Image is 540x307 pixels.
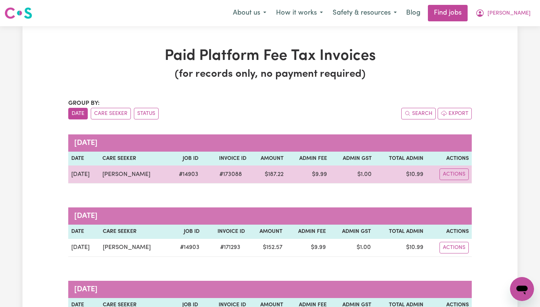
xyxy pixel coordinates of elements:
[169,225,202,239] th: Job ID
[330,152,375,166] th: Admin GST
[438,108,472,119] button: Export
[471,5,535,21] button: My Account
[68,134,472,152] caption: [DATE]
[285,239,329,257] td: $ 9.99
[271,5,328,21] button: How it works
[100,225,169,239] th: Care Seeker
[68,68,472,81] h3: (for records only, no payment required)
[249,152,286,166] th: Amount
[68,152,99,166] th: Date
[329,239,374,257] td: $ 1.00
[169,239,202,257] td: # 14903
[202,225,248,239] th: Invoice ID
[375,165,427,183] td: $ 10.99
[68,47,472,65] h1: Paid Platform Fee Tax Invoices
[510,277,534,301] iframe: Button to launch messaging window
[4,4,32,22] a: Careseekers logo
[169,165,201,183] td: # 14903
[68,281,472,298] caption: [DATE]
[402,5,425,21] a: Blog
[68,225,100,239] th: Date
[439,168,469,180] button: Actions
[329,225,374,239] th: Admin GST
[286,152,330,166] th: Admin Fee
[330,165,375,183] td: $ 1.00
[99,152,169,166] th: Care Seeker
[228,5,271,21] button: About us
[487,9,531,18] span: [PERSON_NAME]
[91,108,131,119] button: sort invoices by care seeker
[428,5,468,21] a: Find jobs
[426,225,472,239] th: Actions
[99,165,169,183] td: [PERSON_NAME]
[134,108,159,119] button: sort invoices by paid status
[68,165,99,183] td: [DATE]
[215,170,246,179] span: # 173088
[374,239,426,257] td: $ 10.99
[374,225,426,239] th: Total Admin
[216,243,245,252] span: # 171293
[201,152,249,166] th: Invoice ID
[439,242,469,253] button: Actions
[68,239,100,257] td: [DATE]
[248,239,285,257] td: $ 152.57
[68,207,472,225] caption: [DATE]
[4,6,32,20] img: Careseekers logo
[375,152,427,166] th: Total Admin
[328,5,402,21] button: Safety & resources
[249,165,286,183] td: $ 187.22
[401,108,436,119] button: Search
[68,100,100,106] span: Group by:
[286,165,330,183] td: $ 9.99
[100,239,169,257] td: [PERSON_NAME]
[68,108,88,119] button: sort invoices by date
[285,225,329,239] th: Admin Fee
[426,152,472,166] th: Actions
[169,152,201,166] th: Job ID
[248,225,285,239] th: Amount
